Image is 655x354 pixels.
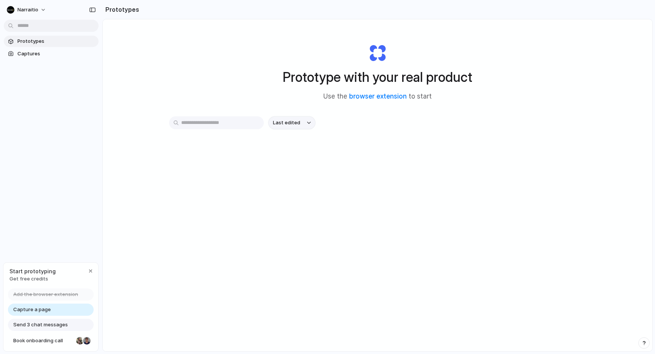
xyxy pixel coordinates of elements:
[9,275,56,283] span: Get free credits
[283,67,472,87] h1: Prototype with your real product
[102,5,139,14] h2: Prototypes
[17,50,96,58] span: Captures
[8,335,94,347] a: Book onboarding call
[323,92,432,102] span: Use the to start
[4,4,50,16] button: Narraitio
[273,119,300,127] span: Last edited
[13,321,68,329] span: Send 3 chat messages
[13,291,78,298] span: Add the browser extension
[4,48,99,60] a: Captures
[268,116,315,129] button: Last edited
[9,267,56,275] span: Start prototyping
[349,92,407,100] a: browser extension
[13,337,73,345] span: Book onboarding call
[4,36,99,47] a: Prototypes
[82,336,91,345] div: Christian Iacullo
[75,336,85,345] div: Nicole Kubica
[17,6,38,14] span: Narraitio
[17,38,96,45] span: Prototypes
[13,306,51,313] span: Capture a page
